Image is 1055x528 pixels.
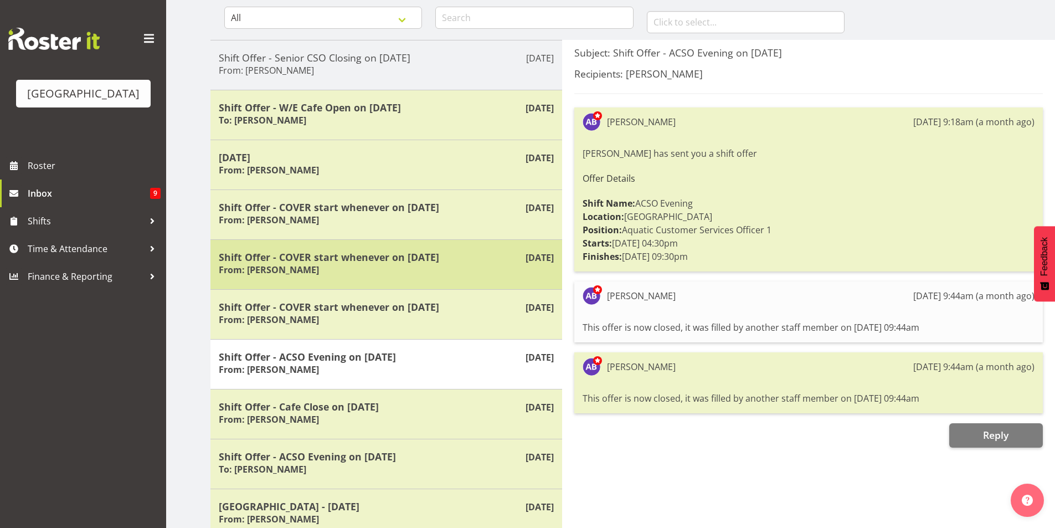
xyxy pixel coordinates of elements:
[583,389,1035,408] div: This offer is now closed, it was filled by another staff member on [DATE] 09:44am
[583,197,635,209] strong: Shift Name:
[526,101,554,115] p: [DATE]
[219,464,306,475] h6: To: [PERSON_NAME]
[526,301,554,314] p: [DATE]
[219,500,554,512] h5: [GEOGRAPHIC_DATA] - [DATE]
[219,314,319,325] h6: From: [PERSON_NAME]
[583,318,1035,337] div: This offer is now closed, it was filled by another staff member on [DATE] 09:44am
[219,165,319,176] h6: From: [PERSON_NAME]
[583,358,600,376] img: amber-jade-brass10310.jpg
[526,251,554,264] p: [DATE]
[219,201,554,213] h5: Shift Offer - COVER start whenever on [DATE]
[607,289,676,303] div: [PERSON_NAME]
[583,211,624,223] strong: Location:
[583,224,622,236] strong: Position:
[27,85,140,102] div: [GEOGRAPHIC_DATA]
[1039,237,1049,276] span: Feedback
[583,287,600,305] img: amber-jade-brass10310.jpg
[219,101,554,114] h5: Shift Offer - W/E Cafe Open on [DATE]
[219,65,314,76] h6: From: [PERSON_NAME]
[150,188,161,199] span: 9
[28,157,161,174] span: Roster
[219,52,554,64] h5: Shift Offer - Senior CSO Closing on [DATE]
[219,214,319,225] h6: From: [PERSON_NAME]
[983,428,1008,442] span: Reply
[583,250,622,263] strong: Finishes:
[574,68,1043,80] h5: Recipients: [PERSON_NAME]
[219,514,319,525] h6: From: [PERSON_NAME]
[607,360,676,373] div: [PERSON_NAME]
[219,151,554,163] h5: [DATE]
[8,28,100,50] img: Rosterit website logo
[28,185,150,202] span: Inbox
[647,11,845,33] input: Click to select...
[526,151,554,165] p: [DATE]
[219,351,554,363] h5: Shift Offer - ACSO Evening on [DATE]
[526,351,554,364] p: [DATE]
[219,364,319,375] h6: From: [PERSON_NAME]
[913,115,1035,129] div: [DATE] 9:18am (a month ago)
[583,237,612,249] strong: Starts:
[583,173,1035,183] h6: Offer Details
[219,251,554,263] h5: Shift Offer - COVER start whenever on [DATE]
[28,213,144,229] span: Shifts
[28,268,144,285] span: Finance & Reporting
[219,401,554,413] h5: Shift Offer - Cafe Close on [DATE]
[526,201,554,214] p: [DATE]
[913,289,1035,303] div: [DATE] 9:44am (a month ago)
[219,264,319,275] h6: From: [PERSON_NAME]
[1022,495,1033,506] img: help-xxl-2.png
[583,113,600,131] img: amber-jade-brass10310.jpg
[526,450,554,464] p: [DATE]
[949,423,1043,448] button: Reply
[1034,226,1055,301] button: Feedback - Show survey
[219,450,554,463] h5: Shift Offer - ACSO Evening on [DATE]
[526,52,554,65] p: [DATE]
[583,144,1035,266] div: [PERSON_NAME] has sent you a shift offer ACSO Evening [GEOGRAPHIC_DATA] Aquatic Customer Services...
[526,500,554,514] p: [DATE]
[574,47,1043,59] h5: Subject: Shift Offer - ACSO Evening on [DATE]
[435,7,633,29] input: Search
[607,115,676,129] div: [PERSON_NAME]
[913,360,1035,373] div: [DATE] 9:44am (a month ago)
[28,240,144,257] span: Time & Attendance
[219,301,554,313] h5: Shift Offer - COVER start whenever on [DATE]
[526,401,554,414] p: [DATE]
[219,414,319,425] h6: From: [PERSON_NAME]
[219,115,306,126] h6: To: [PERSON_NAME]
